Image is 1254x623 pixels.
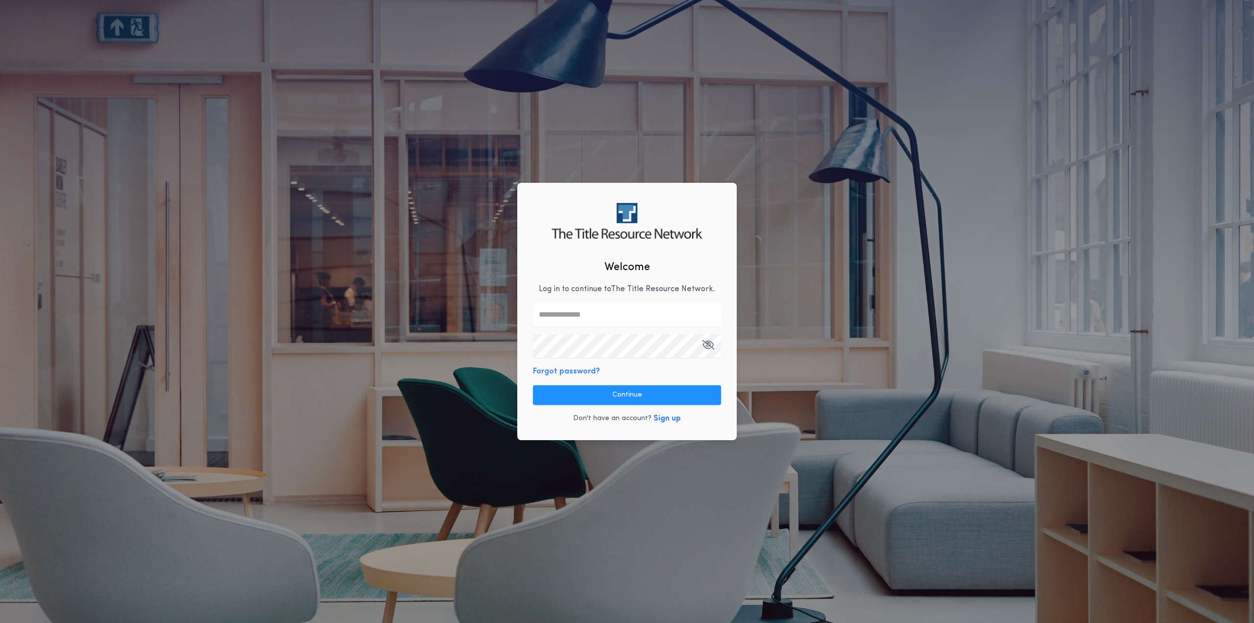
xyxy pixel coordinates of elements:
button: Sign up [653,413,681,424]
img: logo [552,203,702,239]
h2: Welcome [604,259,650,275]
p: Don't have an account? [573,414,651,424]
button: Forgot password? [533,366,600,377]
p: Log in to continue to The Title Resource Network . [539,283,715,295]
button: Continue [533,385,721,405]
